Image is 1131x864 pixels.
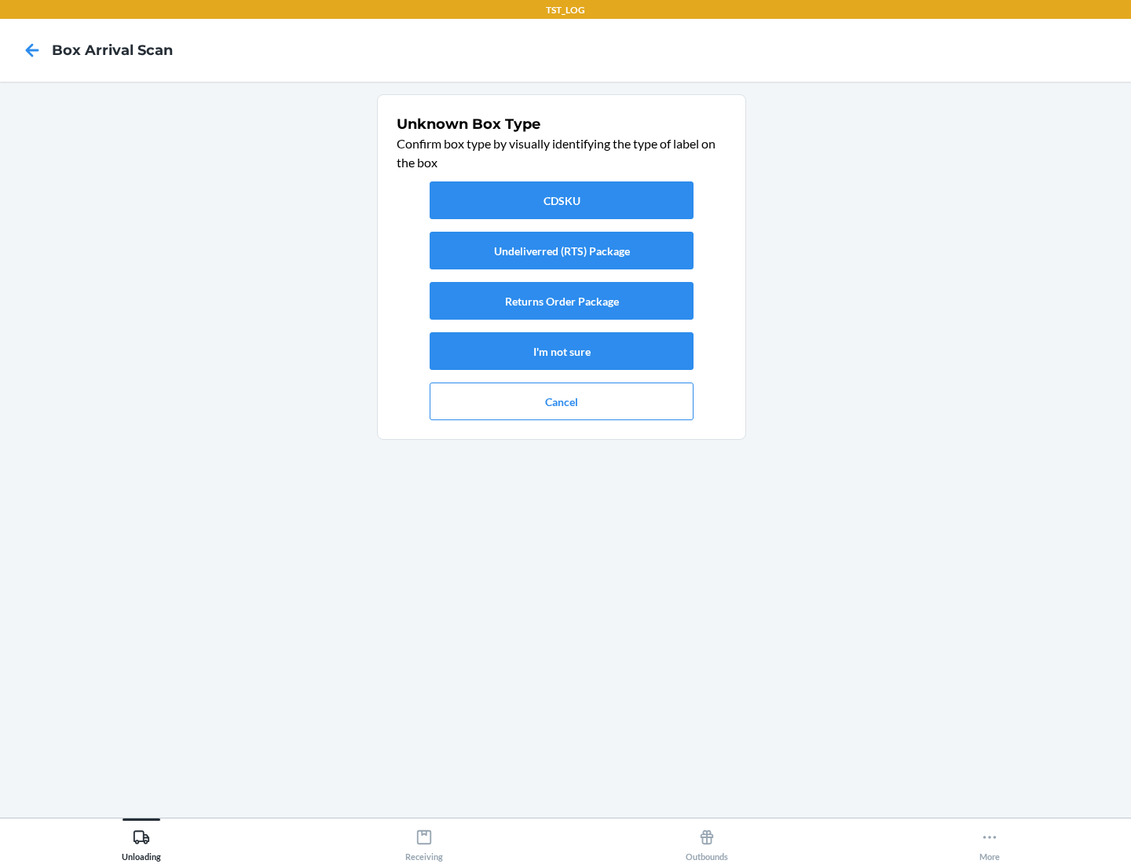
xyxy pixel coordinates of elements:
[686,822,728,862] div: Outbounds
[979,822,1000,862] div: More
[430,383,694,420] button: Cancel
[430,232,694,269] button: Undeliverred (RTS) Package
[430,181,694,219] button: CDSKU
[565,818,848,862] button: Outbounds
[405,822,443,862] div: Receiving
[546,3,585,17] p: TST_LOG
[848,818,1131,862] button: More
[397,134,727,172] p: Confirm box type by visually identifying the type of label on the box
[52,40,173,60] h4: Box Arrival Scan
[283,818,565,862] button: Receiving
[430,282,694,320] button: Returns Order Package
[122,822,161,862] div: Unloading
[430,332,694,370] button: I'm not sure
[397,114,727,134] h1: Unknown Box Type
